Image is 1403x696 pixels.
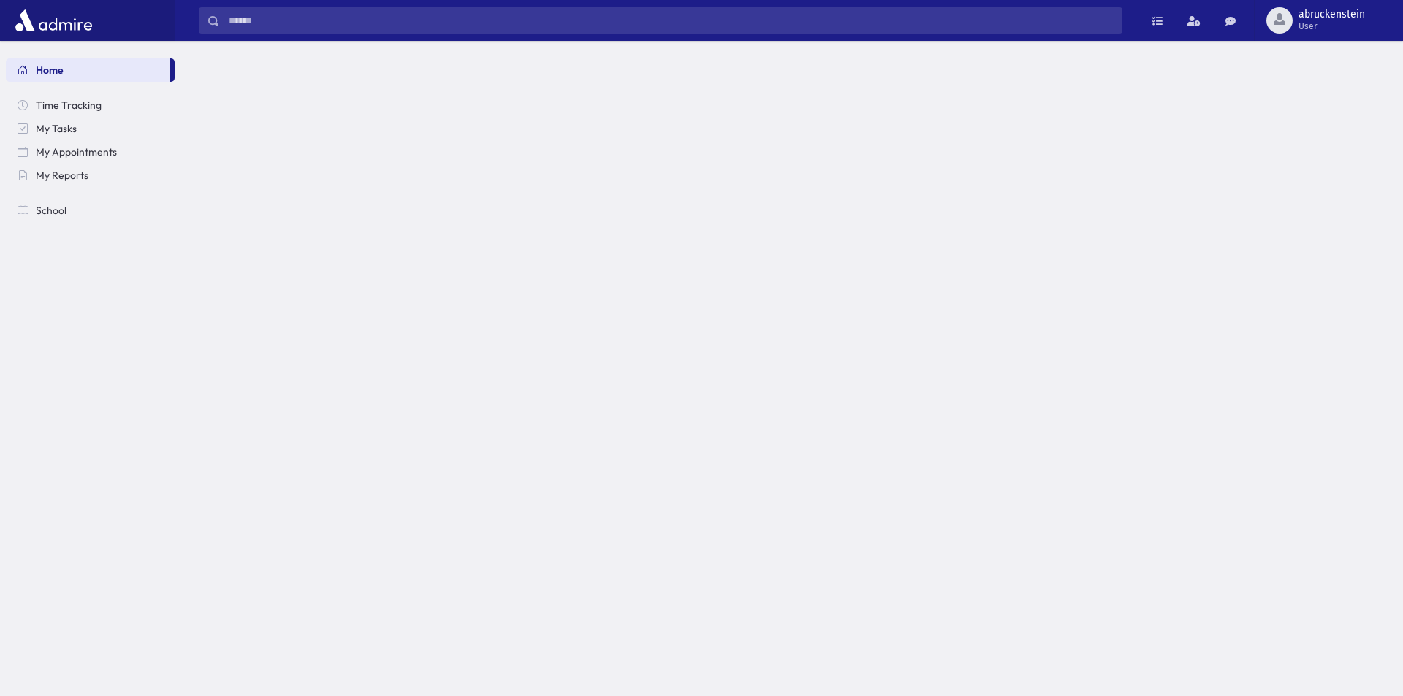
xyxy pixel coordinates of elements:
a: My Tasks [6,117,175,140]
a: Time Tracking [6,93,175,117]
input: Search [220,7,1122,34]
span: Time Tracking [36,99,102,112]
span: Home [36,64,64,77]
a: Home [6,58,170,82]
span: User [1299,20,1365,32]
a: My Appointments [6,140,175,164]
span: My Reports [36,169,88,182]
span: My Tasks [36,122,77,135]
img: AdmirePro [12,6,96,35]
span: School [36,204,66,217]
span: My Appointments [36,145,117,158]
a: My Reports [6,164,175,187]
a: School [6,199,175,222]
span: abruckenstein [1299,9,1365,20]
